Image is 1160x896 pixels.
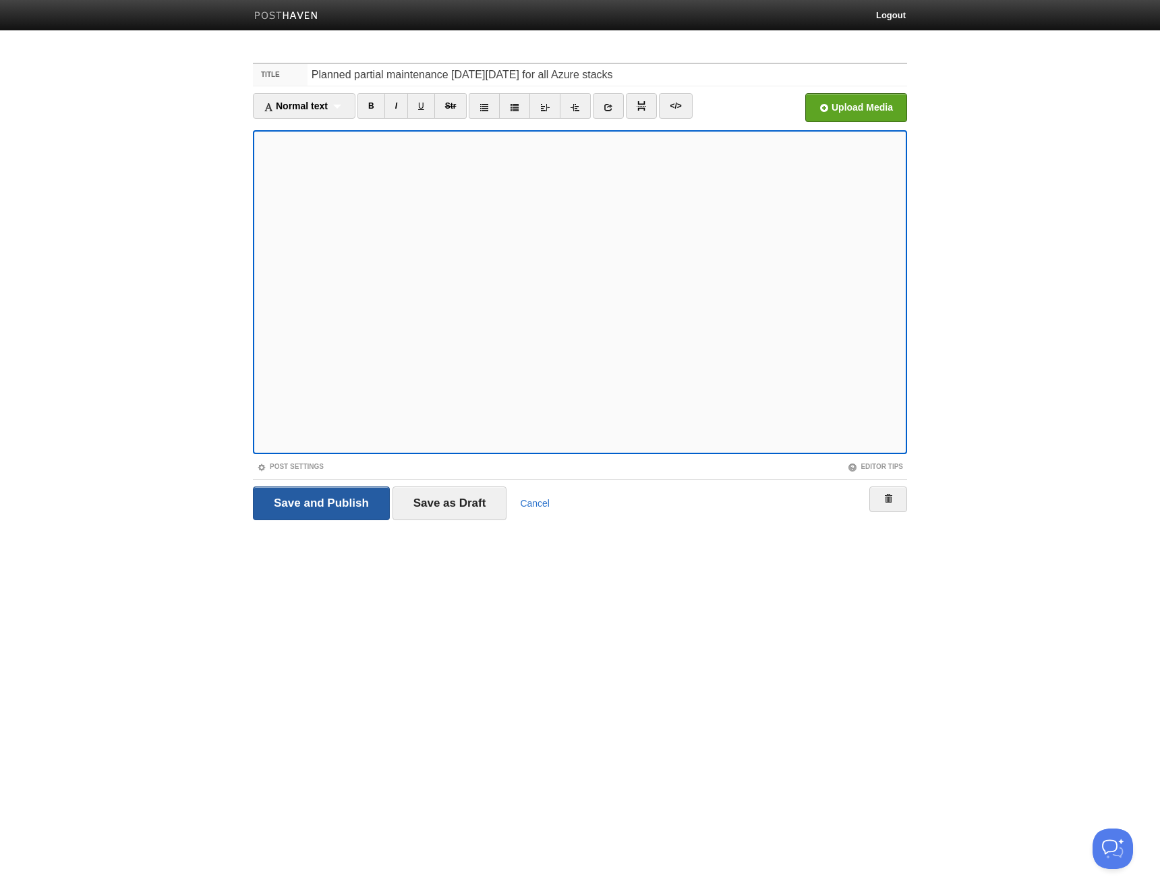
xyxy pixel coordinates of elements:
[407,93,435,119] a: U
[637,101,646,111] img: pagebreak-icon.png
[1093,829,1133,869] iframe: Help Scout Beacon - Open
[434,93,467,119] a: Str
[659,93,692,119] a: </>
[253,64,308,86] label: Title
[445,101,457,111] del: Str
[253,486,390,520] input: Save and Publish
[254,11,318,22] img: Posthaven-bar
[257,463,324,470] a: Post Settings
[848,463,903,470] a: Editor Tips
[264,101,328,111] span: Normal text
[520,498,550,509] a: Cancel
[393,486,507,520] input: Save as Draft
[384,93,408,119] a: I
[357,93,385,119] a: B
